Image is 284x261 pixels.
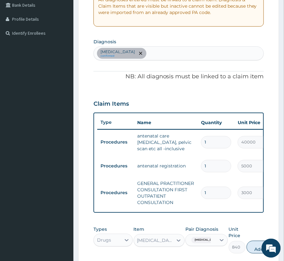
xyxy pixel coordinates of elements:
th: Type [97,117,134,129]
td: antenatal care [MEDICAL_DATA], pelvic scan etc all -inclusive [134,130,198,155]
button: Add [247,241,272,254]
span: [MEDICAL_DATA] [191,237,221,243]
th: Name [134,116,198,129]
th: Quantity [198,116,235,129]
td: Procedures [97,160,134,172]
div: Minimize live chat window [105,3,120,18]
div: Chat with us now [33,36,107,44]
p: [MEDICAL_DATA] [101,49,135,54]
td: antenatal registration [134,160,198,173]
small: confirmed [101,54,135,58]
span: remove selection option [138,51,144,56]
td: Procedures [97,137,134,148]
div: Drugs [97,237,111,243]
h3: Claim Items [93,101,129,108]
textarea: Type your message and hit 'Enter' [3,174,122,196]
img: d_794563401_company_1708531726252_794563401 [12,32,26,48]
label: Types [93,227,107,232]
td: GENERAL PRACTITIONER CONSULTATION FIRST OUTPATIENT CONSULTATION [134,177,198,209]
td: Procedures [97,187,134,199]
label: Pair Diagnosis [185,226,218,233]
label: Item [134,226,145,233]
div: [MEDICAL_DATA] 10 MG [MEDICAL_DATA] PCK [137,237,174,244]
span: We're online! [37,80,88,145]
th: Unit Price [235,116,271,129]
label: Unit Price [229,226,246,239]
p: NB: All diagnosis must be linked to a claim item [93,73,264,81]
label: Diagnosis [93,39,116,45]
